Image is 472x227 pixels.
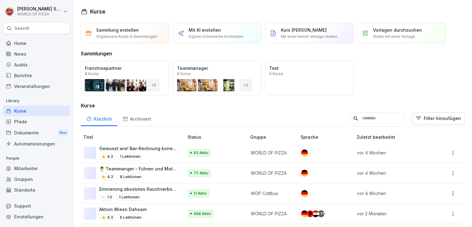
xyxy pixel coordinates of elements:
p: 1 Lektionen [116,193,142,201]
p: Organisiere Kurse in Sammlungen [96,34,157,39]
p: Sprache [301,134,354,140]
a: Mitarbeiter [3,163,70,174]
p: vor 4 Wochen [357,170,430,176]
a: Kurse [3,106,70,116]
a: News [3,49,70,59]
a: Standorte [3,185,70,195]
p: WORLD OF PIZZA [251,170,291,176]
a: Pfade [3,116,70,127]
p: People [3,153,70,163]
div: + 5 [147,79,160,91]
p: Zuletzt bearbeitet [356,134,437,140]
img: al.svg [307,210,313,217]
p: [PERSON_NAME] Seraphim [17,6,62,12]
h3: Sammlungen [81,50,112,57]
a: Gruppen [3,174,70,185]
p: Test [269,65,350,71]
p: Search [14,25,29,31]
img: de.svg [301,210,308,217]
p: 👨‍💼 Teammanger - Führen und Motivation von Mitarbeitern [99,165,178,172]
p: 4.3 [107,215,113,220]
p: 8 Lektionen [117,173,144,181]
p: WORLD OF PIZZA [251,210,291,217]
a: Archiviert [117,110,156,126]
p: Mit KI erstellen [189,27,221,33]
p: Status [187,134,248,140]
p: 8 Kurse [85,72,99,76]
a: Berichte [3,70,70,81]
p: 1.0 [107,194,112,200]
p: vor 2 Monaten [357,210,430,217]
p: 1 Lektionen [117,153,143,160]
p: Aktion Wiesn Dahoam [99,206,147,213]
p: Sammlung erstellen [96,27,139,33]
a: Franchisepartner8 Kurse+5 [81,61,169,95]
img: de.svg [301,190,308,197]
div: Support [3,201,70,211]
a: Audits [3,59,70,70]
p: 11 Aktiv [194,191,207,196]
img: eg.svg [312,210,319,217]
p: Erinnerung absolutes Rauchverbot im Firmenfahrzeug [99,186,178,192]
p: Eigene Dokumente hochladen [189,34,243,39]
a: Teammanager6 Kurse+3 [173,61,262,95]
p: 77 Aktiv [194,170,209,176]
a: Test0 Kurse [265,61,354,95]
a: Einstellungen [3,211,70,222]
p: Vorlagen durchsuchen [373,27,422,33]
p: Gruppe [250,134,298,140]
button: Filter hinzufügen [412,112,465,125]
p: WOP Cottbus [251,190,291,197]
div: Dokumente [3,127,70,138]
p: 4.3 [107,174,113,180]
p: 0 Kurse [269,72,283,76]
a: Home [3,38,70,49]
p: WORLD OF PIZZA [17,12,62,16]
a: Kürzlich [81,110,117,126]
p: Mit einer leeren Vorlage starten [281,34,337,39]
p: 468 Aktiv [194,211,211,217]
p: Franchisepartner [85,65,165,71]
div: + 17 [318,210,324,217]
a: DokumenteNew [3,127,70,138]
h1: Kurse [90,7,105,16]
p: WORLD OF PIZZA [251,149,291,156]
p: 93 Aktiv [194,150,209,156]
div: + 3 [240,79,252,91]
p: Library [3,96,70,106]
img: de.svg [301,170,308,177]
p: vor 4 Wochen [357,190,430,197]
a: Veranstaltungen [3,81,70,92]
img: de.svg [301,149,308,156]
h3: Kurse [81,102,465,109]
p: vor 4 Wochen [357,149,430,156]
p: Starte mit einer Vorlage [373,34,415,39]
p: Teammanager [177,65,258,71]
p: 6 Lektionen [117,214,144,221]
p: 6 Kurse [177,72,191,76]
p: 4.3 [107,154,113,159]
p: Titel [83,134,185,140]
p: Gewusst wie! Bar-Rechnung korrekt in der Kasse verbuchen. [99,145,178,152]
a: Automatisierungen [3,138,70,149]
p: Kurs [PERSON_NAME] [281,27,327,33]
div: New [58,129,68,136]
